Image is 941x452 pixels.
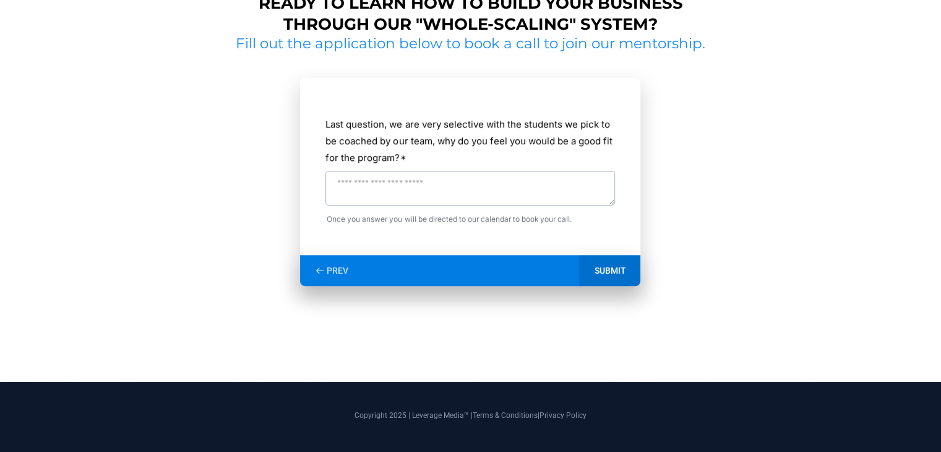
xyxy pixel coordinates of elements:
[539,411,587,420] a: Privacy Policy
[325,116,615,166] label: Last question, we are very selective with the students we pick to be coached by our team, why do ...
[473,411,538,420] a: Terms & Conditions
[231,35,710,53] h2: Fill out the application below to book a call to join our mentorship.
[579,255,640,286] div: SUBMIT
[327,265,348,276] span: PREV
[121,410,820,421] p: Copyright 2025 | Leverage Media™ | |
[327,212,615,226] span: Once you answer you will be directed to our calendar to book your call.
